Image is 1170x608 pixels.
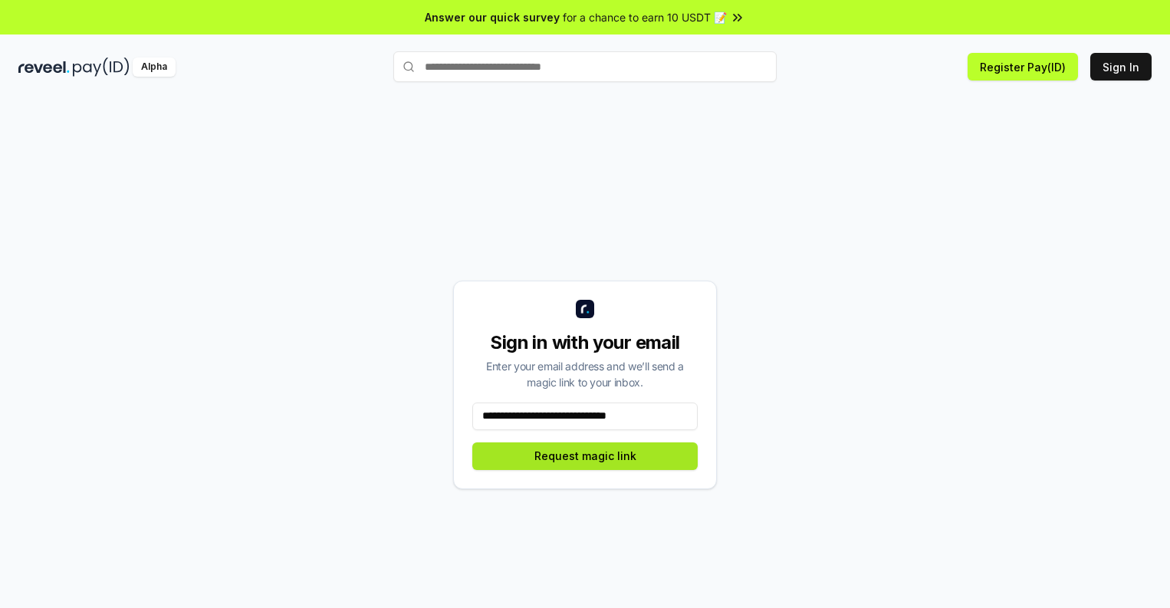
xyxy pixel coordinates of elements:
span: for a chance to earn 10 USDT 📝 [563,9,727,25]
div: Alpha [133,58,176,77]
img: pay_id [73,58,130,77]
img: reveel_dark [18,58,70,77]
div: Enter your email address and we’ll send a magic link to your inbox. [472,358,698,390]
button: Request magic link [472,442,698,470]
div: Sign in with your email [472,330,698,355]
span: Answer our quick survey [425,9,560,25]
button: Sign In [1090,53,1152,81]
button: Register Pay(ID) [968,53,1078,81]
img: logo_small [576,300,594,318]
